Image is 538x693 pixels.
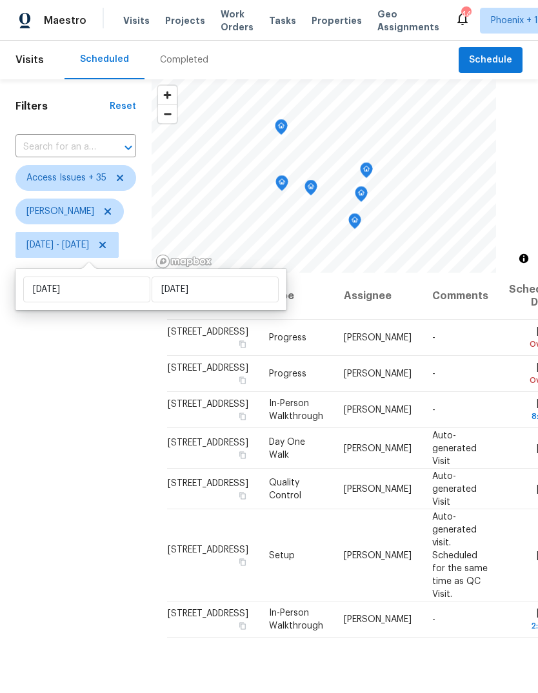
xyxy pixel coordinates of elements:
span: In-Person Walkthrough [269,609,323,630]
span: Properties [312,14,362,27]
div: Map marker [360,162,373,182]
span: In-Person Walkthrough [269,399,323,421]
span: [STREET_ADDRESS] [168,438,248,447]
span: - [432,405,435,415]
div: Map marker [304,180,317,200]
div: Reset [110,100,136,113]
h1: Filters [15,100,110,113]
span: Visits [15,46,44,74]
th: Comments [422,273,499,320]
span: - [432,615,435,624]
div: Map marker [348,213,361,233]
span: Zoom out [158,105,177,123]
div: 44 [461,8,470,21]
span: [STREET_ADDRESS] [168,400,248,409]
button: Copy Address [237,411,248,422]
span: Progress [269,369,306,378]
span: [STREET_ADDRESS] [168,364,248,373]
span: Setup [269,551,295,560]
button: Copy Address [237,338,248,350]
span: [PERSON_NAME] [344,333,412,342]
span: Maestro [44,14,86,27]
span: Quality Control [269,478,301,500]
span: Schedule [469,52,512,68]
div: Map marker [355,186,368,206]
span: Progress [269,333,306,342]
span: [STREET_ADDRESS] [168,609,248,618]
div: Scheduled [80,53,129,66]
input: End date [152,277,279,302]
span: - [432,369,435,378]
span: Work Orders [221,8,254,34]
span: [PERSON_NAME] [344,551,412,560]
span: Tasks [269,16,296,25]
button: Open [119,139,137,157]
span: Visits [123,14,150,27]
th: Assignee [334,273,422,320]
span: [PERSON_NAME] [344,405,412,415]
button: Copy Address [237,489,248,501]
button: Schedule [459,47,523,73]
button: Copy Address [237,620,248,632]
span: [STREET_ADDRESS] [168,478,248,487]
span: Toggle attribution [520,251,528,266]
input: Start date [23,277,150,302]
div: Completed [160,54,208,66]
span: Phoenix + 1 [491,14,538,27]
span: - [432,333,435,342]
span: Auto-generated visit. Scheduled for the same time as QC Visit. [432,512,488,598]
span: [PERSON_NAME] [344,444,412,453]
span: [PERSON_NAME] [344,615,412,624]
span: [PERSON_NAME] [344,369,412,378]
button: Toggle attribution [516,251,532,266]
span: Access Issues + 35 [26,171,106,184]
button: Copy Address [237,556,248,567]
input: Search for an address... [15,137,100,157]
button: Zoom out [158,104,177,123]
th: Type [259,273,334,320]
span: Projects [165,14,205,27]
span: Auto-generated Visit [432,471,477,506]
span: [STREET_ADDRESS] [168,327,248,337]
span: Auto-generated Visit [432,431,477,465]
button: Copy Address [237,375,248,386]
span: [PERSON_NAME] [344,484,412,493]
span: [PERSON_NAME] [26,205,94,218]
div: Map marker [275,119,288,139]
span: Geo Assignments [377,8,439,34]
span: [STREET_ADDRESS] [168,545,248,554]
span: [DATE] - [DATE] [26,239,89,251]
button: Zoom in [158,86,177,104]
div: Map marker [275,175,288,195]
button: Copy Address [237,449,248,460]
canvas: Map [152,79,496,273]
span: Day One Walk [269,437,305,459]
a: Mapbox homepage [155,254,212,269]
